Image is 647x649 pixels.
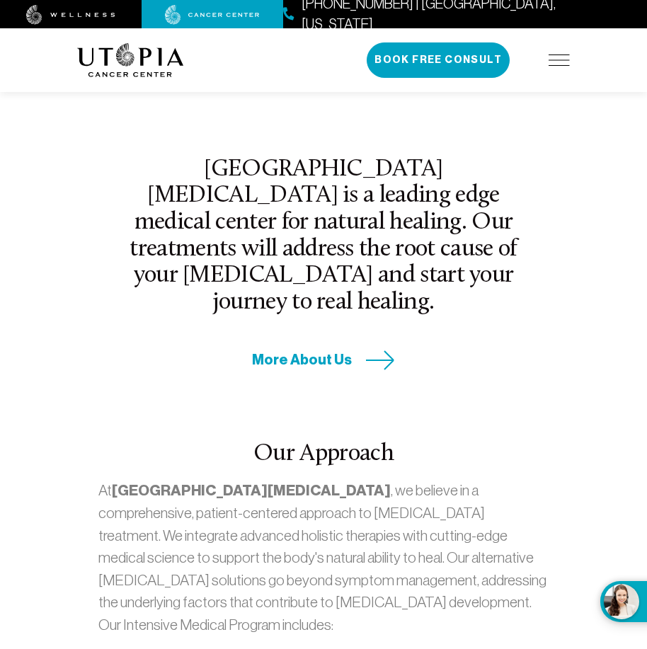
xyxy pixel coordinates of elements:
[367,42,510,78] button: Book Free Consult
[165,5,260,25] img: cancer center
[252,350,352,369] span: More About Us
[98,441,549,468] h2: Our Approach
[98,479,549,636] p: At , we believe in a comprehensive, patient-centered approach to [MEDICAL_DATA] treatment. We int...
[120,156,527,316] h2: [GEOGRAPHIC_DATA][MEDICAL_DATA] is a leading edge medical center for natural healing. Our treatme...
[549,54,570,66] img: icon-hamburger
[77,43,184,77] img: logo
[26,5,115,25] img: wellness
[112,481,391,500] strong: [GEOGRAPHIC_DATA][MEDICAL_DATA]
[252,350,395,370] a: More About Us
